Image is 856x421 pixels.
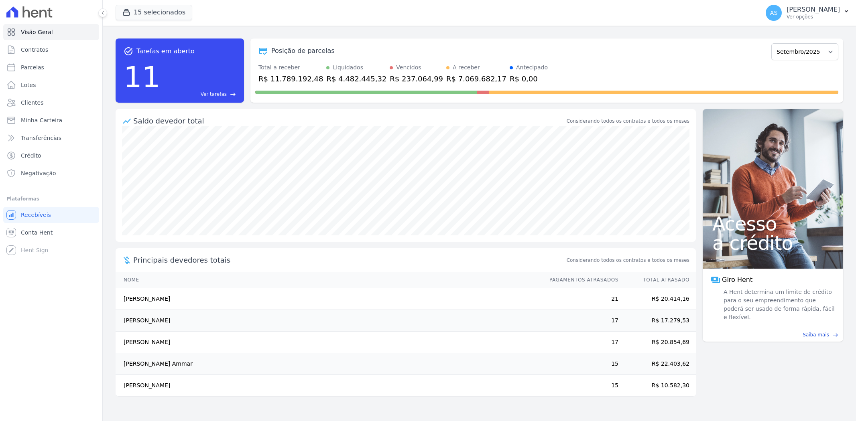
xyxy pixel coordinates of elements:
[619,288,696,310] td: R$ 20.414,16
[542,332,619,353] td: 17
[21,63,44,71] span: Parcelas
[21,81,36,89] span: Lotes
[21,169,56,177] span: Negativação
[567,257,689,264] span: Considerando todos os contratos e todos os meses
[567,117,689,125] div: Considerando todos os contratos e todos os meses
[832,332,838,338] span: east
[21,46,48,54] span: Contratos
[3,207,99,223] a: Recebíveis
[21,134,61,142] span: Transferências
[21,211,51,219] span: Recebíveis
[722,275,752,285] span: Giro Hent
[201,91,227,98] span: Ver tarefas
[21,152,41,160] span: Crédito
[619,353,696,375] td: R$ 22.403,62
[116,332,542,353] td: [PERSON_NAME]
[708,331,838,338] a: Saiba mais east
[453,63,480,72] div: A receber
[116,353,542,375] td: [PERSON_NAME] Ammar
[124,47,133,56] span: task_alt
[712,233,834,253] span: a crédito
[116,288,542,310] td: [PERSON_NAME]
[21,116,62,124] span: Minha Carteira
[3,59,99,75] a: Parcelas
[722,288,835,322] span: A Hent determina um limite de crédito para o seu empreendimento que poderá ser usado de forma ráp...
[133,255,565,265] span: Principais devedores totais
[396,63,421,72] div: Vencidos
[258,63,323,72] div: Total a receber
[803,331,829,338] span: Saiba mais
[510,73,548,84] div: R$ 0,00
[116,5,192,20] button: 15 selecionados
[3,148,99,164] a: Crédito
[124,56,161,98] div: 11
[3,225,99,241] a: Conta Hent
[542,288,619,310] td: 21
[6,194,96,204] div: Plataformas
[619,375,696,397] td: R$ 10.582,30
[3,95,99,111] a: Clientes
[516,63,548,72] div: Antecipado
[136,47,195,56] span: Tarefas em aberto
[3,42,99,58] a: Contratos
[133,115,565,126] div: Saldo devedor total
[759,2,856,24] button: AS [PERSON_NAME] Ver opções
[230,91,236,97] span: east
[116,272,542,288] th: Nome
[21,229,53,237] span: Conta Hent
[619,272,696,288] th: Total Atrasado
[333,63,363,72] div: Liquidados
[21,28,53,36] span: Visão Geral
[542,353,619,375] td: 15
[390,73,443,84] div: R$ 237.064,99
[3,165,99,181] a: Negativação
[116,310,542,332] td: [PERSON_NAME]
[712,214,834,233] span: Acesso
[116,375,542,397] td: [PERSON_NAME]
[619,332,696,353] td: R$ 20.854,69
[787,14,840,20] p: Ver opções
[542,310,619,332] td: 17
[446,73,506,84] div: R$ 7.069.682,17
[3,130,99,146] a: Transferências
[3,77,99,93] a: Lotes
[258,73,323,84] div: R$ 11.789.192,48
[542,375,619,397] td: 15
[326,73,386,84] div: R$ 4.482.445,32
[787,6,840,14] p: [PERSON_NAME]
[271,46,335,56] div: Posição de parcelas
[770,10,777,16] span: AS
[619,310,696,332] td: R$ 17.279,53
[3,24,99,40] a: Visão Geral
[542,272,619,288] th: Pagamentos Atrasados
[3,112,99,128] a: Minha Carteira
[21,99,43,107] span: Clientes
[164,91,236,98] a: Ver tarefas east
